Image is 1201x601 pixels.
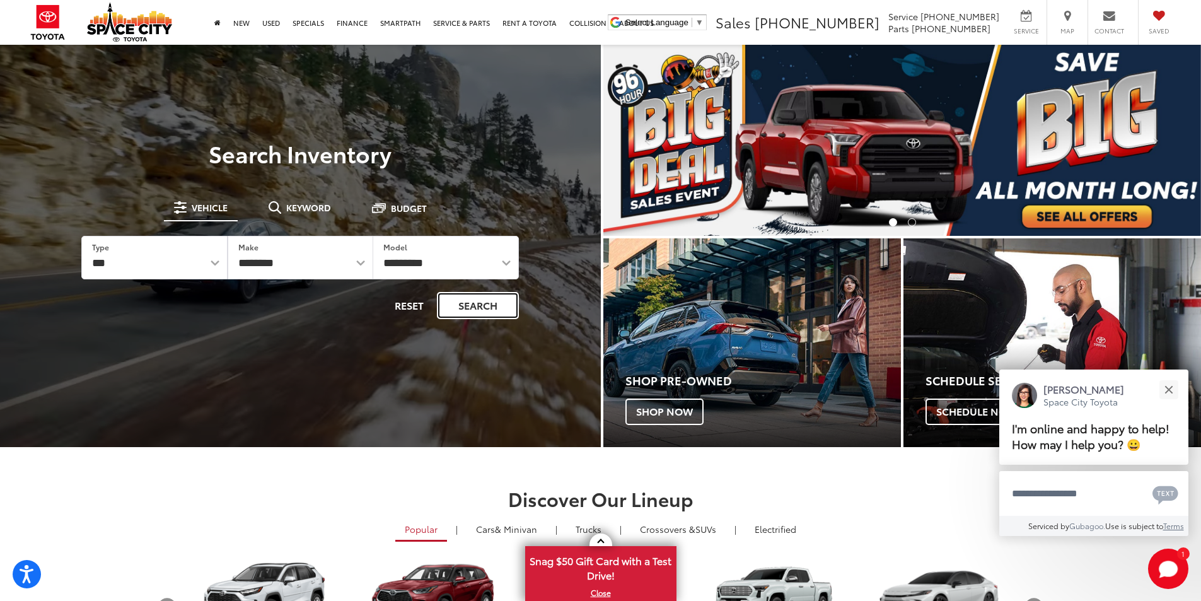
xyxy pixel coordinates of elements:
span: Contact [1094,26,1124,35]
a: Gubagoo. [1069,520,1105,531]
a: Shop Pre-Owned Shop Now [603,238,901,447]
a: Cars [467,518,547,540]
span: Budget [391,204,427,213]
button: Search [437,292,519,319]
div: Close[PERSON_NAME]Space City ToyotaI'm online and happy to help! How may I help you? 😀Type your m... [999,370,1188,536]
h2: Discover Our Lineup [156,488,1045,509]
label: Type [92,242,109,252]
h3: Search Inventory [53,141,548,166]
li: | [453,523,461,535]
textarea: Type your message [999,471,1188,516]
button: Close [1155,376,1182,403]
span: I'm online and happy to help! How may I help you? 😀 [1012,420,1169,452]
svg: Start Chat [1148,549,1188,589]
p: Space City Toyota [1043,396,1124,408]
span: [PHONE_NUMBER] [912,22,990,35]
label: Make [238,242,258,252]
span: Sales [716,12,751,32]
a: Popular [395,518,447,542]
button: Click to view next picture. [1111,70,1201,211]
p: [PERSON_NAME] [1043,382,1124,396]
span: Service [1012,26,1040,35]
img: Space City Toyota [87,3,172,42]
svg: Text [1152,484,1178,505]
button: Reset [384,292,434,319]
a: Select Language​ [625,18,704,27]
span: Saved [1145,26,1173,35]
button: Click to view previous picture. [603,70,693,211]
a: SUVs [630,518,726,540]
span: 1 [1181,551,1185,556]
label: Model [383,242,407,252]
span: Select Language [625,18,688,27]
span: Map [1053,26,1081,35]
a: Electrified [745,518,806,540]
span: Shop Now [625,399,704,425]
span: Keyword [286,203,331,212]
a: Schedule Service Schedule Now [903,238,1201,447]
span: & Minivan [495,523,537,535]
li: Go to slide number 1. [889,218,897,226]
button: Toggle Chat Window [1148,549,1188,589]
div: Toyota [603,238,901,447]
span: [PHONE_NUMBER] [920,10,999,23]
a: Trucks [566,518,611,540]
li: | [552,523,560,535]
span: Serviced by [1028,520,1069,531]
span: Schedule Now [925,399,1028,425]
div: Toyota [903,238,1201,447]
a: Terms [1163,520,1184,531]
span: Crossovers & [640,523,695,535]
h4: Schedule Service [925,375,1201,387]
button: Chat with SMS [1149,479,1182,508]
span: Parts [888,22,909,35]
span: Snag $50 Gift Card with a Test Drive! [526,547,675,586]
span: Vehicle [192,203,228,212]
li: | [731,523,740,535]
span: [PHONE_NUMBER] [755,12,879,32]
li: | [617,523,625,535]
li: Go to slide number 2. [908,218,916,226]
span: Use is subject to [1105,520,1163,531]
span: ▼ [695,18,704,27]
h4: Shop Pre-Owned [625,375,901,387]
span: Service [888,10,918,23]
